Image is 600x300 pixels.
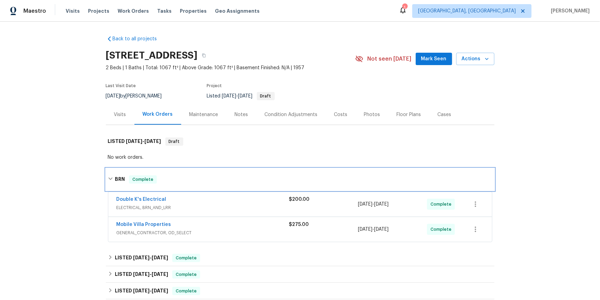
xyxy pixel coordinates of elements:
[402,4,407,11] div: 1
[130,176,156,183] span: Complete
[456,53,494,65] button: Actions
[418,8,516,14] span: [GEOGRAPHIC_DATA], [GEOGRAPHIC_DATA]
[23,8,46,14] span: Maestro
[152,288,168,293] span: [DATE]
[106,64,355,71] span: 2 Beds | 1 Baths | Total: 1067 ft² | Above Grade: 1067 ft² | Basement Finished: N/A | 1957
[133,255,150,260] span: [DATE]
[173,288,199,294] span: Complete
[106,131,494,153] div: LISTED [DATE]-[DATE]Draft
[66,8,80,14] span: Visits
[265,111,318,118] div: Condition Adjustments
[126,139,143,144] span: [DATE]
[173,271,199,278] span: Complete
[397,111,421,118] div: Floor Plans
[207,94,275,99] span: Listed
[289,222,309,227] span: $275.00
[108,137,161,146] h6: LISTED
[215,8,260,14] span: Geo Assignments
[115,175,125,184] h6: BRN
[438,111,451,118] div: Cases
[166,138,183,145] span: Draft
[133,255,168,260] span: -
[133,288,150,293] span: [DATE]
[189,111,218,118] div: Maintenance
[416,53,452,65] button: Mark Seen
[152,255,168,260] span: [DATE]
[207,84,222,88] span: Project
[133,288,168,293] span: -
[115,254,168,262] h6: LISTED
[152,272,168,277] span: [DATE]
[430,201,454,208] span: Complete
[462,55,489,63] span: Actions
[358,201,389,208] span: -
[115,287,168,295] h6: LISTED
[106,283,494,299] div: LISTED [DATE]-[DATE]Complete
[368,55,412,62] span: Not seen [DATE]
[106,92,170,100] div: by [PERSON_NAME]
[133,272,150,277] span: [DATE]
[374,227,389,232] span: [DATE]
[114,111,126,118] div: Visits
[157,9,172,13] span: Tasks
[106,52,198,59] h2: [STREET_ADDRESS]
[374,202,389,207] span: [DATE]
[222,94,253,99] span: -
[235,111,248,118] div: Notes
[198,49,210,62] button: Copy Address
[421,55,447,63] span: Mark Seen
[222,94,237,99] span: [DATE]
[106,94,120,99] span: [DATE]
[143,111,173,118] div: Work Orders
[106,168,494,190] div: BRN Complete
[548,8,590,14] span: [PERSON_NAME]
[117,197,166,202] a: Double K's Electrical
[88,8,109,14] span: Projects
[106,35,172,42] a: Back to all projects
[118,8,149,14] span: Work Orders
[258,94,274,98] span: Draft
[117,204,289,211] span: ELECTRICAL, BRN_AND_LRR
[117,229,289,236] span: GENERAL_CONTRACTOR, OD_SELECT
[108,154,492,161] div: No work orders.
[126,139,161,144] span: -
[364,111,380,118] div: Photos
[289,197,310,202] span: $200.00
[133,272,168,277] span: -
[358,226,389,233] span: -
[358,227,372,232] span: [DATE]
[334,111,348,118] div: Costs
[358,202,372,207] span: [DATE]
[106,250,494,266] div: LISTED [DATE]-[DATE]Complete
[173,255,199,261] span: Complete
[238,94,253,99] span: [DATE]
[145,139,161,144] span: [DATE]
[180,8,207,14] span: Properties
[106,266,494,283] div: LISTED [DATE]-[DATE]Complete
[106,84,136,88] span: Last Visit Date
[430,226,454,233] span: Complete
[117,222,171,227] a: Mobile Villa Properties
[115,270,168,279] h6: LISTED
